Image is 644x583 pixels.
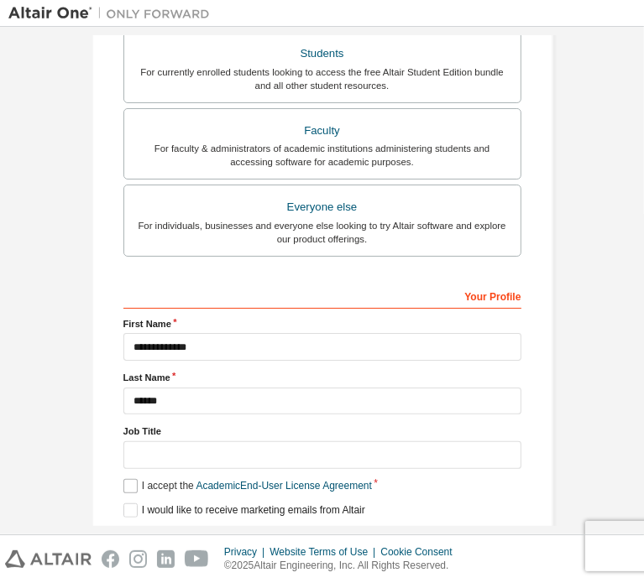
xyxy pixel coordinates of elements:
[134,195,510,219] div: Everyone else
[185,550,209,568] img: youtube.svg
[134,42,510,65] div: Students
[123,371,521,384] label: Last Name
[134,219,510,246] div: For individuals, businesses and everyone else looking to try Altair software and explore our prod...
[123,424,521,438] label: Job Title
[157,550,175,568] img: linkedin.svg
[270,545,380,559] div: Website Terms of Use
[123,317,521,331] label: First Name
[196,480,372,492] a: Academic End-User License Agreement
[134,119,510,143] div: Faculty
[129,550,147,568] img: instagram.svg
[380,545,462,559] div: Cookie Consent
[134,65,510,92] div: For currently enrolled students looking to access the free Altair Student Edition bundle and all ...
[102,550,119,568] img: facebook.svg
[224,559,463,573] p: © 2025 Altair Engineering, Inc. All Rights Reserved.
[224,545,270,559] div: Privacy
[5,550,92,568] img: altair_logo.svg
[8,5,218,22] img: Altair One
[134,142,510,169] div: For faculty & administrators of academic institutions administering students and accessing softwa...
[123,282,521,309] div: Your Profile
[123,503,365,518] label: I would like to receive marketing emails from Altair
[123,479,372,493] label: I accept the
